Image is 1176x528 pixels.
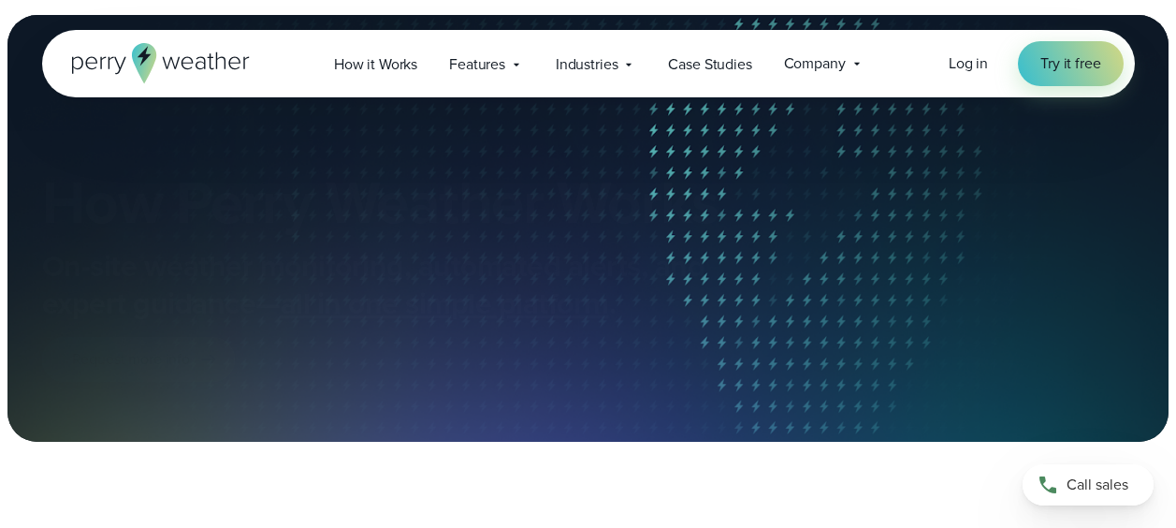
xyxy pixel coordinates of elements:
[1023,464,1154,506] a: Call sales
[668,53,751,76] span: Case Studies
[784,52,846,75] span: Company
[949,52,988,75] a: Log in
[1018,41,1123,86] a: Try it free
[1040,52,1100,75] span: Try it free
[949,52,988,74] span: Log in
[318,45,433,83] a: How it Works
[1067,474,1128,496] span: Call sales
[334,53,417,76] span: How it Works
[449,53,505,76] span: Features
[556,53,618,76] span: Industries
[652,45,767,83] a: Case Studies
